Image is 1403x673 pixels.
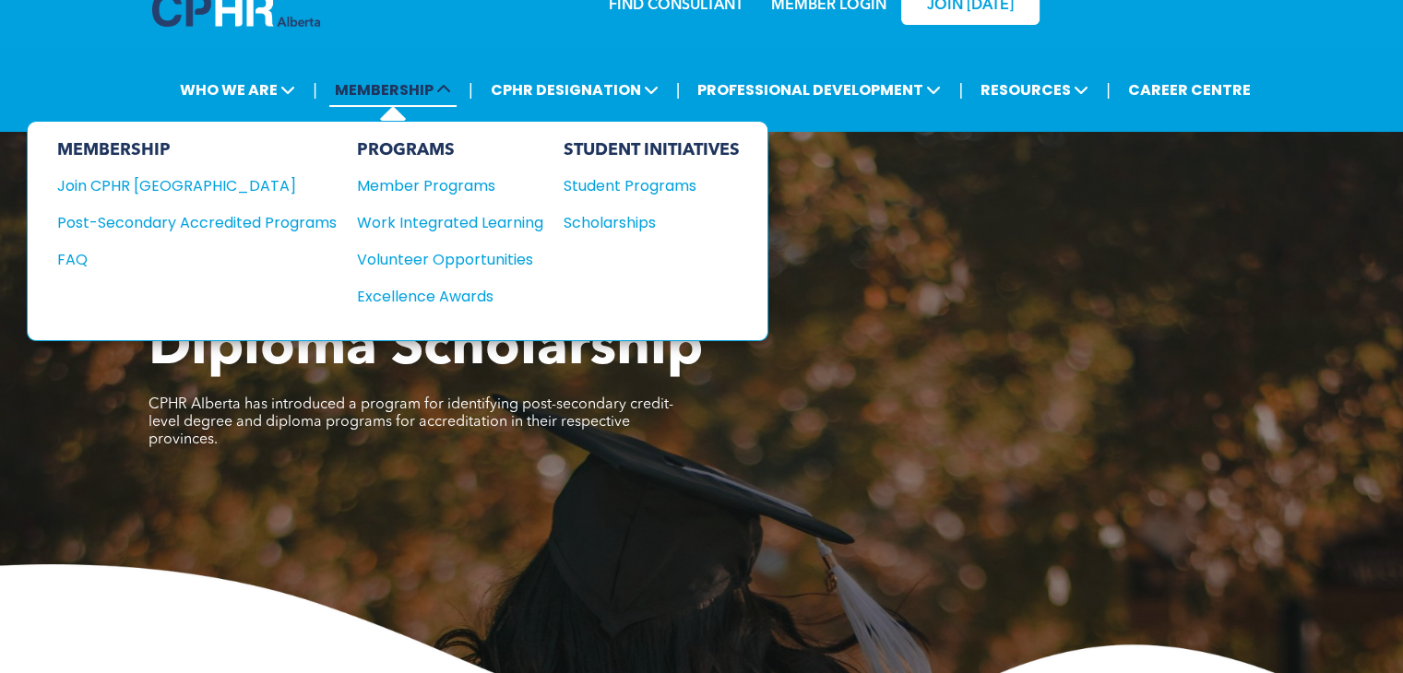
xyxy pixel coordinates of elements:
[357,248,543,271] a: Volunteer Opportunities
[357,248,525,271] div: Volunteer Opportunities
[485,73,664,107] span: CPHR DESIGNATION
[357,211,543,234] a: Work Integrated Learning
[975,73,1094,107] span: RESOURCES
[564,174,722,197] div: Student Programs
[357,211,525,234] div: Work Integrated Learning
[564,211,740,234] a: Scholarships
[564,140,740,160] div: STUDENT INITIATIVES
[149,397,673,447] span: CPHR Alberta has introduced a program for identifying post-secondary credit-level degree and dipl...
[469,71,473,109] li: |
[357,174,525,197] div: Member Programs
[313,71,317,109] li: |
[57,211,309,234] div: Post-Secondary Accredited Programs
[357,174,543,197] a: Member Programs
[692,73,946,107] span: PROFESSIONAL DEVELOPMENT
[357,140,543,160] div: PROGRAMS
[57,248,309,271] div: FAQ
[357,285,525,308] div: Excellence Awards
[57,174,337,197] a: Join CPHR [GEOGRAPHIC_DATA]
[57,248,337,271] a: FAQ
[564,174,740,197] a: Student Programs
[958,71,963,109] li: |
[1106,71,1111,109] li: |
[676,71,681,109] li: |
[57,174,309,197] div: Join CPHR [GEOGRAPHIC_DATA]
[564,211,722,234] div: Scholarships
[357,285,543,308] a: Excellence Awards
[149,322,703,377] span: Diploma Scholarship
[1123,73,1256,107] a: CAREER CENTRE
[329,73,457,107] span: MEMBERSHIP
[174,73,301,107] span: WHO WE ARE
[57,140,337,160] div: MEMBERSHIP
[57,211,337,234] a: Post-Secondary Accredited Programs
